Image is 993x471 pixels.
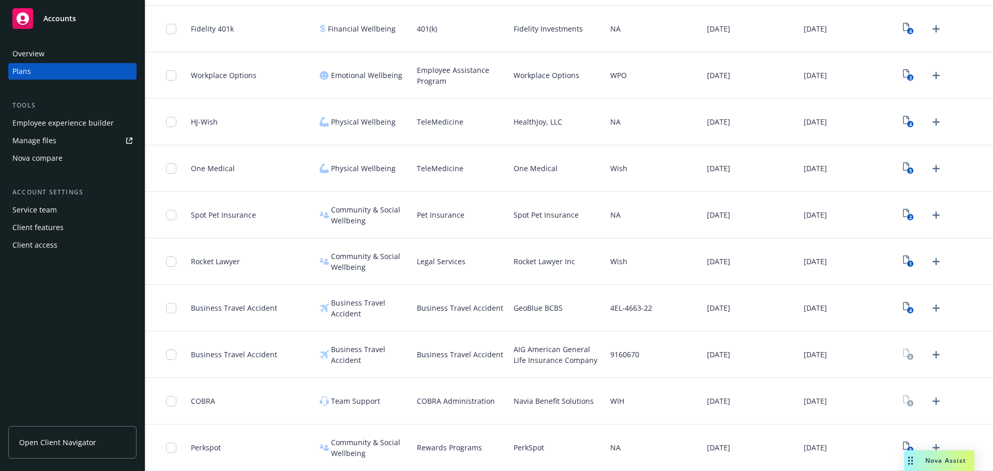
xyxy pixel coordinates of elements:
span: Financial Wellbeing [328,23,396,34]
span: NA [610,23,621,34]
span: Open Client Navigator [19,437,96,448]
a: View Plan Documents [900,160,917,177]
text: 1 [909,261,912,267]
span: Perkspot [191,442,221,453]
span: [DATE] [707,442,730,453]
span: [DATE] [804,256,827,267]
a: Upload Plan Documents [928,114,944,130]
text: 3 [909,74,912,81]
span: NA [610,209,621,220]
a: View Plan Documents [900,346,917,363]
span: Community & Social Wellbeing [331,437,408,459]
span: Workplace Options [191,70,257,81]
text: 4 [909,121,912,128]
a: Upload Plan Documents [928,253,944,270]
span: 4EL-4663-22 [610,302,652,313]
input: Toggle Row Selected [166,24,176,34]
a: Manage files [8,132,137,149]
span: Pet Insurance [417,209,464,220]
span: AIG American General Life Insurance Company [514,344,602,366]
span: [DATE] [707,302,730,313]
a: View Plan Documents [900,207,917,223]
div: Tools [8,100,137,111]
div: Drag to move [904,450,917,471]
a: Upload Plan Documents [928,346,944,363]
text: 4 [909,307,912,314]
span: Wish [610,163,627,174]
div: Overview [12,45,44,62]
a: View Plan Documents [900,21,917,37]
span: TeleMedicine [417,163,463,174]
span: COBRA [191,396,215,406]
span: Employee Assistance Program [417,65,505,86]
span: One Medical [514,163,558,174]
span: [DATE] [707,116,730,127]
span: Spot Pet Insurance [514,209,579,220]
span: Legal Services [417,256,465,267]
div: Client features [12,219,64,236]
span: Navia Benefit Solutions [514,396,594,406]
span: [DATE] [804,70,827,81]
input: Toggle Row Selected [166,350,176,360]
span: [DATE] [707,256,730,267]
button: Nova Assist [904,450,974,471]
a: View Plan Documents [900,393,917,409]
input: Toggle Row Selected [166,443,176,453]
span: Emotional Wellbeing [331,70,402,81]
span: PerkSpot [514,442,544,453]
span: Accounts [43,14,76,23]
div: Service team [12,202,57,218]
span: Community & Social Wellbeing [331,204,408,226]
input: Toggle Row Selected [166,210,176,220]
span: Spot Pet Insurance [191,209,256,220]
span: One Medical [191,163,235,174]
span: [DATE] [804,23,827,34]
span: Business Travel Accident [331,297,408,319]
span: [DATE] [707,349,730,360]
span: Nova Assist [925,456,966,465]
a: Upload Plan Documents [928,439,944,456]
span: Physical Wellbeing [331,116,396,127]
span: Business Travel Accident [191,302,277,313]
div: Nova compare [12,150,63,166]
text: 5 [909,447,912,453]
span: [DATE] [707,396,730,406]
input: Toggle Row Selected [166,70,176,81]
span: Rocket Lawyer Inc [514,256,575,267]
a: Client features [8,219,137,236]
text: 5 [909,168,912,174]
span: COBRA Administration [417,396,495,406]
a: Upload Plan Documents [928,207,944,223]
a: Accounts [8,4,137,33]
span: Wish [610,256,627,267]
span: [DATE] [804,163,827,174]
span: [DATE] [707,163,730,174]
text: 4 [909,28,912,35]
span: [DATE] [804,209,827,220]
div: Manage files [12,132,56,149]
span: Fidelity Investments [514,23,583,34]
a: Service team [8,202,137,218]
a: View Plan Documents [900,114,917,130]
div: Account settings [8,187,137,197]
span: HJ-Wish [191,116,218,127]
a: Nova compare [8,150,137,166]
span: Business Travel Accident [417,349,503,360]
span: Business Travel Accident [331,344,408,366]
span: WIH [610,396,624,406]
span: [DATE] [804,302,827,313]
span: [DATE] [804,116,827,127]
a: Overview [8,45,137,62]
span: HealthJoy, LLC [514,116,562,127]
span: [DATE] [707,23,730,34]
a: View Plan Documents [900,300,917,316]
a: Upload Plan Documents [928,160,944,177]
span: Rocket Lawyer [191,256,240,267]
a: Upload Plan Documents [928,21,944,37]
span: [DATE] [804,396,827,406]
a: Client access [8,237,137,253]
span: [DATE] [707,70,730,81]
span: 401(k) [417,23,437,34]
a: View Plan Documents [900,439,917,456]
span: GeoBlue BCBS [514,302,563,313]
